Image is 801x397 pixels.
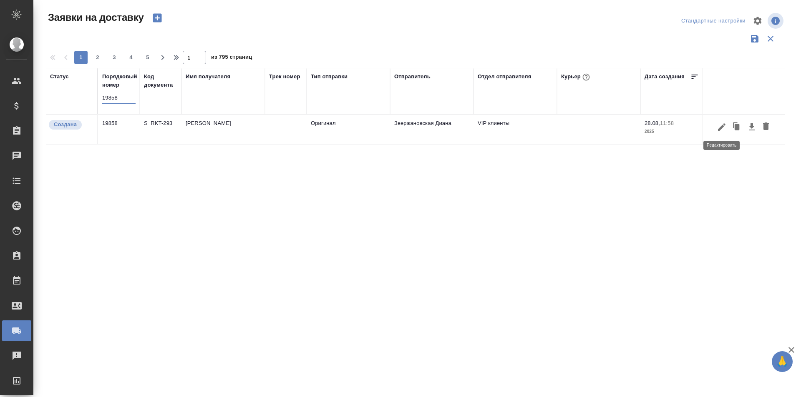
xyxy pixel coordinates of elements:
[124,53,138,62] span: 4
[46,11,144,24] span: Заявки на доставку
[91,53,104,62] span: 2
[102,72,137,89] div: Порядковый номер
[98,115,140,144] td: 19858
[561,72,592,82] div: Курьер
[141,51,154,64] button: 5
[759,119,773,135] button: Удалить
[269,72,300,81] div: Трек номер
[679,15,748,27] div: split button
[54,120,77,129] p: Создана
[124,51,138,64] button: 4
[390,115,474,144] td: Звержановская Диана
[311,72,348,81] div: Тип отправки
[645,127,699,136] p: 2025
[745,119,759,135] button: Скачать
[478,72,531,81] div: Отдел отправителя
[108,53,121,62] span: 3
[748,11,768,31] span: Настроить таблицу
[141,53,154,62] span: 5
[91,51,104,64] button: 2
[474,115,557,144] td: VIP клиенты
[747,31,763,47] button: Сохранить фильтры
[763,31,778,47] button: Сбросить фильтры
[48,119,93,130] div: Новая заявка, еще не передана в работу
[181,115,265,144] td: [PERSON_NAME]
[108,51,121,64] button: 3
[775,353,789,370] span: 🙏
[144,72,177,89] div: Код документа
[50,72,69,81] div: Статус
[645,72,685,81] div: Дата создания
[307,115,390,144] td: Оригинал
[211,52,252,64] span: из 795 страниц
[660,120,674,126] p: 11:58
[729,119,745,135] button: Клонировать
[772,351,793,372] button: 🙏
[645,120,660,126] p: 28.08,
[768,13,785,29] span: Посмотреть информацию
[394,72,431,81] div: Отправитель
[186,72,230,81] div: Имя получателя
[140,115,181,144] td: S_RKT-293
[147,11,167,25] button: Создать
